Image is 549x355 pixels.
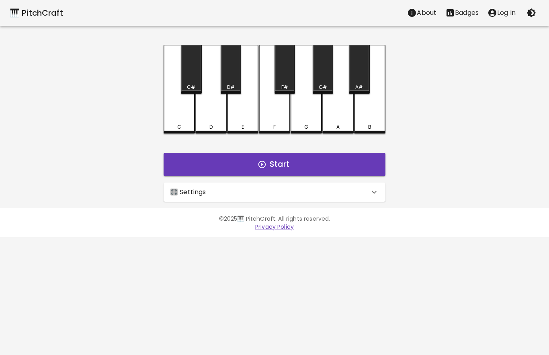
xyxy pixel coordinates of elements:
a: 🎹 PitchCraft [10,6,63,19]
div: 🎛️ Settings [164,183,385,202]
div: D# [227,84,235,91]
div: E [242,123,244,131]
div: C [177,123,181,131]
button: account of current user [483,5,520,21]
div: A# [355,84,363,91]
div: B [368,123,371,131]
button: About [403,5,441,21]
div: F# [281,84,288,91]
div: F [273,123,276,131]
div: G# [319,84,327,91]
p: Badges [455,8,479,18]
p: 🎛️ Settings [170,187,206,197]
div: A [336,123,340,131]
button: Stats [441,5,483,21]
div: D [209,123,213,131]
p: © 2025 🎹 PitchCraft. All rights reserved. [43,215,506,223]
p: Log In [497,8,516,18]
button: Start [164,153,385,176]
div: C# [187,84,195,91]
p: About [417,8,436,18]
a: Privacy Policy [255,223,294,231]
div: G [304,123,308,131]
